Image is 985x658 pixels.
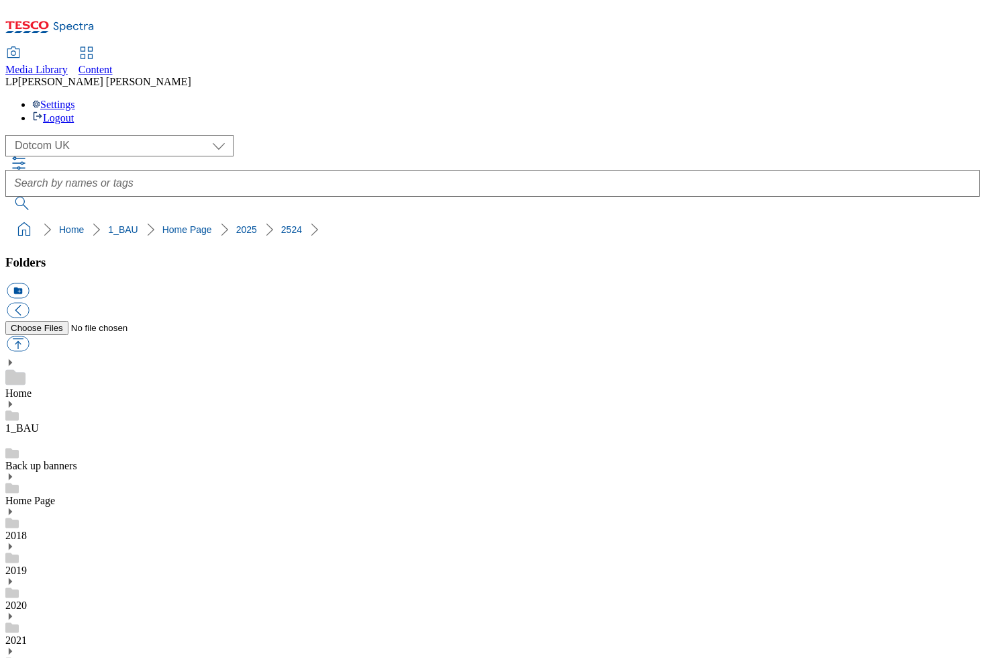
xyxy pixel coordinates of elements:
a: Media Library [5,48,68,76]
a: 2018 [5,530,27,541]
a: Content [79,48,113,76]
h3: Folders [5,255,980,270]
span: LP [5,76,18,87]
a: home [13,219,35,240]
a: 2025 [236,224,257,235]
a: Logout [32,112,74,124]
span: Content [79,64,113,75]
a: Home Page [162,224,212,235]
a: Home [59,224,84,235]
a: Home Page [5,495,55,506]
a: 2020 [5,600,27,611]
a: 2524 [281,224,302,235]
nav: breadcrumb [5,217,980,242]
span: [PERSON_NAME] [PERSON_NAME] [18,76,191,87]
a: Settings [32,99,75,110]
a: 2019 [5,565,27,576]
a: Back up banners [5,460,77,471]
a: 2021 [5,634,27,646]
a: 1_BAU [108,224,138,235]
input: Search by names or tags [5,170,980,197]
a: 1_BAU [5,422,39,434]
span: Media Library [5,64,68,75]
a: Home [5,387,32,399]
